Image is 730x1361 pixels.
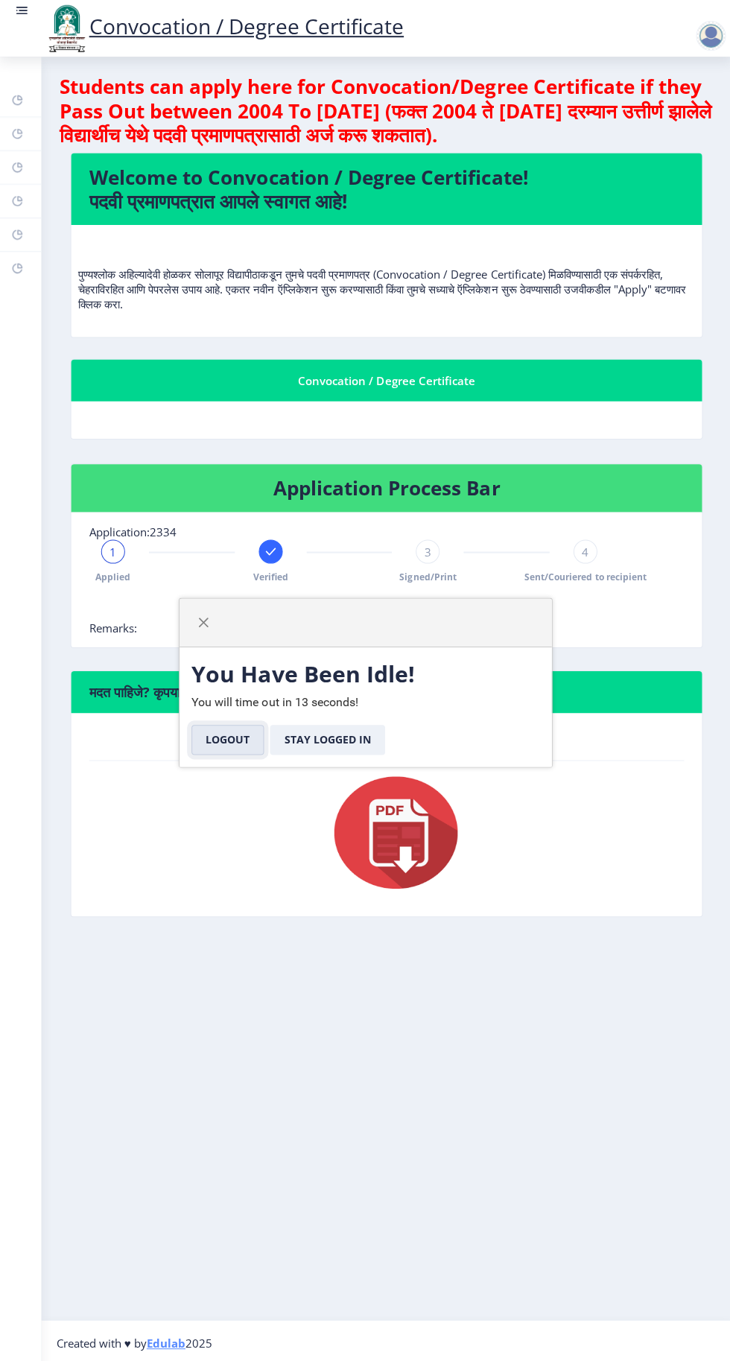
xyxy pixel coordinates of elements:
[424,542,431,557] span: 3
[110,542,117,557] span: 1
[524,568,645,581] span: Sent/Couriered to recipient
[89,681,682,699] h6: मदत पाहिजे? कृपया खालील सूचना पुस्तिका डाउनलोड करा
[147,1331,185,1346] a: Edulab
[89,618,137,633] span: Remarks:
[89,523,177,538] span: Application:2334
[399,568,455,581] span: Signed/Print
[311,770,460,889] img: pdf.png
[270,723,384,752] button: Stay Logged In
[60,74,712,146] h4: Students can apply here for Convocation/Degree Certificate if they Pass Out between 2004 To [DATE...
[89,165,682,212] h4: Welcome to Convocation / Degree Certificate! पदवी प्रमाणपत्रात आपले स्वागत आहे!
[96,568,131,581] span: Applied
[191,723,264,752] button: Logout
[89,475,682,498] h4: Application Process Bar
[253,568,288,581] span: Verified
[78,236,693,311] p: पुण्यश्लोक अहिल्यादेवी होळकर सोलापूर विद्यापीठाकडून तुमचे पदवी प्रमाणपत्र (Convocation / Degree C...
[45,3,89,54] img: logo
[57,1331,212,1346] span: Created with ♥ by 2025
[581,542,588,557] span: 4
[89,370,682,388] div: Convocation / Degree Certificate
[191,657,539,687] h3: You Have Been Idle!
[180,645,550,764] div: You will time out in 13 seconds!
[45,12,403,40] a: Convocation / Degree Certificate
